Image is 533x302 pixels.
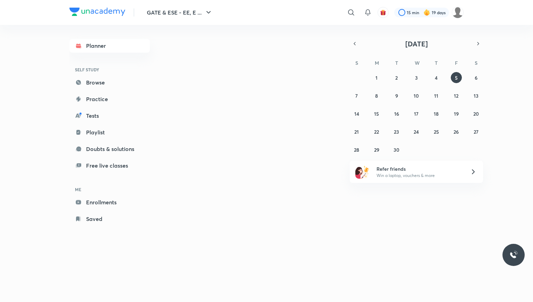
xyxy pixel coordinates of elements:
[69,184,150,195] h6: ME
[451,72,462,83] button: September 5, 2025
[395,92,398,99] abbr: September 9, 2025
[394,110,399,117] abbr: September 16, 2025
[375,74,378,81] abbr: September 1, 2025
[431,126,442,137] button: September 25, 2025
[435,60,438,66] abbr: Thursday
[355,165,369,179] img: referral
[414,128,419,135] abbr: September 24, 2025
[475,60,477,66] abbr: Saturday
[391,90,402,101] button: September 9, 2025
[434,110,439,117] abbr: September 18, 2025
[454,92,458,99] abbr: September 12, 2025
[509,251,518,259] img: ttu
[69,92,150,106] a: Practice
[354,128,359,135] abbr: September 21, 2025
[451,126,462,137] button: September 26, 2025
[434,128,439,135] abbr: September 25, 2025
[455,74,458,81] abbr: September 5, 2025
[380,9,386,16] img: avatar
[371,108,382,119] button: September 15, 2025
[355,92,358,99] abbr: September 7, 2025
[471,90,482,101] button: September 13, 2025
[69,39,150,53] a: Planner
[354,110,359,117] abbr: September 14, 2025
[351,90,362,101] button: September 7, 2025
[411,72,422,83] button: September 3, 2025
[69,109,150,123] a: Tests
[374,128,379,135] abbr: September 22, 2025
[371,90,382,101] button: September 8, 2025
[351,144,362,155] button: September 28, 2025
[374,110,379,117] abbr: September 15, 2025
[354,146,359,153] abbr: September 28, 2025
[394,146,399,153] abbr: September 30, 2025
[471,126,482,137] button: September 27, 2025
[431,72,442,83] button: September 4, 2025
[423,9,430,16] img: streak
[375,92,378,99] abbr: September 8, 2025
[414,110,418,117] abbr: September 17, 2025
[431,90,442,101] button: September 11, 2025
[405,39,428,48] span: [DATE]
[375,60,379,66] abbr: Monday
[371,126,382,137] button: September 22, 2025
[394,128,399,135] abbr: September 23, 2025
[391,126,402,137] button: September 23, 2025
[69,125,150,139] a: Playlist
[69,159,150,172] a: Free live classes
[454,128,459,135] abbr: September 26, 2025
[473,110,479,117] abbr: September 20, 2025
[359,39,473,48] button: [DATE]
[474,92,479,99] abbr: September 13, 2025
[411,126,422,137] button: September 24, 2025
[143,6,217,19] button: GATE & ESE - EE, E ...
[371,72,382,83] button: September 1, 2025
[451,90,462,101] button: September 12, 2025
[377,165,462,172] h6: Refer friends
[415,60,420,66] abbr: Wednesday
[434,92,438,99] abbr: September 11, 2025
[391,144,402,155] button: September 30, 2025
[454,110,459,117] abbr: September 19, 2025
[351,126,362,137] button: September 21, 2025
[474,128,479,135] abbr: September 27, 2025
[395,74,398,81] abbr: September 2, 2025
[69,142,150,156] a: Doubts & solutions
[431,108,442,119] button: September 18, 2025
[391,108,402,119] button: September 16, 2025
[471,108,482,119] button: September 20, 2025
[455,60,458,66] abbr: Friday
[391,72,402,83] button: September 2, 2025
[351,108,362,119] button: September 14, 2025
[435,74,438,81] abbr: September 4, 2025
[69,64,150,75] h6: SELF STUDY
[452,7,464,18] img: Rahul KD
[374,146,379,153] abbr: September 29, 2025
[371,144,382,155] button: September 29, 2025
[395,60,398,66] abbr: Tuesday
[69,212,150,226] a: Saved
[451,108,462,119] button: September 19, 2025
[69,195,150,209] a: Enrollments
[377,172,462,179] p: Win a laptop, vouchers & more
[69,8,125,16] img: Company Logo
[415,74,418,81] abbr: September 3, 2025
[471,72,482,83] button: September 6, 2025
[355,60,358,66] abbr: Sunday
[475,74,477,81] abbr: September 6, 2025
[414,92,419,99] abbr: September 10, 2025
[411,90,422,101] button: September 10, 2025
[411,108,422,119] button: September 17, 2025
[378,7,389,18] button: avatar
[69,8,125,18] a: Company Logo
[69,75,150,89] a: Browse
